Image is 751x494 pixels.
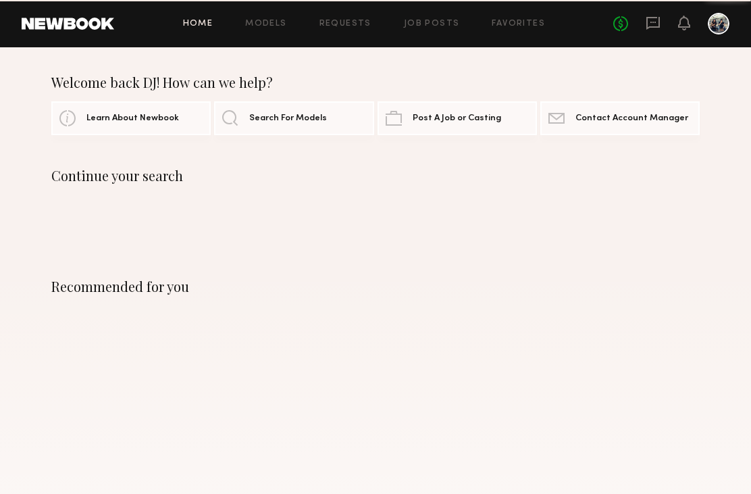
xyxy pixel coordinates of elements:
[245,20,286,28] a: Models
[86,114,179,123] span: Learn About Newbook
[319,20,371,28] a: Requests
[51,74,700,91] div: Welcome back DJ! How can we help?
[575,114,688,123] span: Contact Account Manager
[249,114,327,123] span: Search For Models
[404,20,460,28] a: Job Posts
[214,101,373,135] a: Search For Models
[51,101,211,135] a: Learn About Newbook
[492,20,545,28] a: Favorites
[183,20,213,28] a: Home
[540,101,700,135] a: Contact Account Manager
[378,101,537,135] a: Post A Job or Casting
[413,114,501,123] span: Post A Job or Casting
[51,278,700,295] div: Recommended for you
[51,168,700,184] div: Continue your search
